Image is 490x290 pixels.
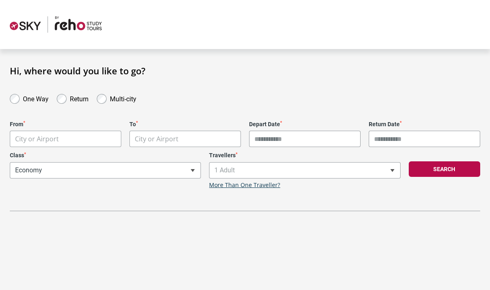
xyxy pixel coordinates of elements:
label: Travellers [209,152,400,159]
label: Return [70,93,89,103]
label: From [10,121,121,128]
span: City or Airport [135,134,178,143]
label: Return Date [369,121,480,128]
label: Multi-city [110,93,136,103]
span: City or Airport [10,131,121,147]
span: Economy [10,163,200,178]
span: City or Airport [15,134,59,143]
label: To [129,121,241,128]
h1: Hi, where would you like to go? [10,65,480,76]
label: One Way [23,93,49,103]
a: More Than One Traveller? [209,182,280,189]
span: 1 Adult [209,163,400,178]
span: City or Airport [130,131,241,147]
span: City or Airport [129,131,241,147]
span: Economy [10,162,201,178]
label: Class [10,152,201,159]
button: Search [409,161,480,177]
label: Depart Date [249,121,361,128]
